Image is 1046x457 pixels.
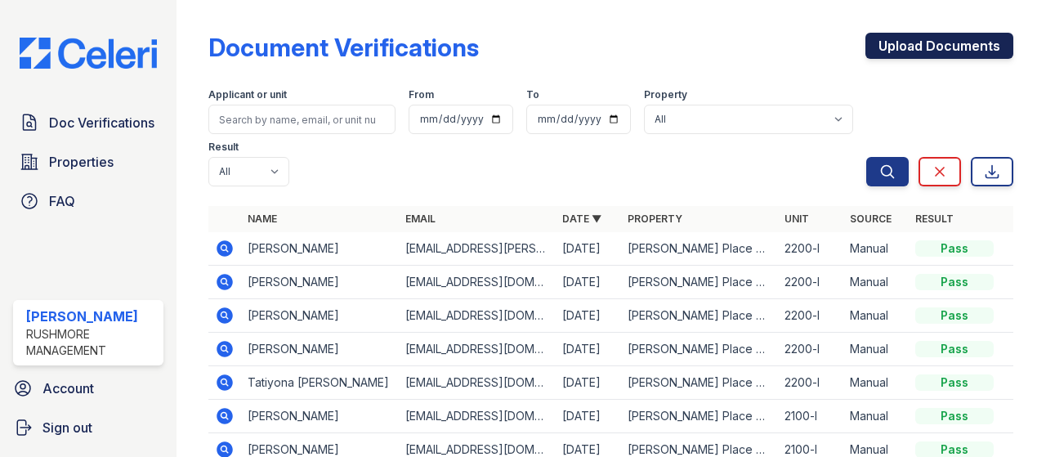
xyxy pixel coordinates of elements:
[241,232,398,266] td: [PERSON_NAME]
[778,333,843,366] td: 2200-l
[526,88,539,101] label: To
[7,411,170,444] a: Sign out
[208,105,396,134] input: Search by name, email, or unit number
[399,333,556,366] td: [EMAIL_ADDRESS][DOMAIN_NAME]
[850,213,892,225] a: Source
[399,266,556,299] td: [EMAIL_ADDRESS][DOMAIN_NAME]
[405,213,436,225] a: Email
[409,88,434,101] label: From
[778,266,843,299] td: 2200-l
[399,232,556,266] td: [EMAIL_ADDRESS][PERSON_NAME][DOMAIN_NAME]
[241,400,398,433] td: [PERSON_NAME]
[644,88,687,101] label: Property
[621,232,778,266] td: [PERSON_NAME] Place Apartments
[208,141,239,154] label: Result
[7,372,170,405] a: Account
[915,341,994,357] div: Pass
[843,366,909,400] td: Manual
[399,299,556,333] td: [EMAIL_ADDRESS][DOMAIN_NAME]
[915,408,994,424] div: Pass
[241,333,398,366] td: [PERSON_NAME]
[49,152,114,172] span: Properties
[621,333,778,366] td: [PERSON_NAME] Place Apartments
[399,400,556,433] td: [EMAIL_ADDRESS][DOMAIN_NAME]
[556,266,621,299] td: [DATE]
[843,400,909,433] td: Manual
[241,366,398,400] td: Tatiyona [PERSON_NAME]
[915,213,954,225] a: Result
[915,374,994,391] div: Pass
[7,38,170,69] img: CE_Logo_Blue-a8612792a0a2168367f1c8372b55b34899dd931a85d93a1a3d3e32e68fde9ad4.png
[915,307,994,324] div: Pass
[208,33,479,62] div: Document Verifications
[778,299,843,333] td: 2200-l
[778,400,843,433] td: 2100-l
[621,266,778,299] td: [PERSON_NAME] Place Apartments
[13,185,163,217] a: FAQ
[556,400,621,433] td: [DATE]
[843,299,909,333] td: Manual
[843,232,909,266] td: Manual
[42,379,94,398] span: Account
[49,191,75,211] span: FAQ
[778,232,843,266] td: 2200-l
[621,366,778,400] td: [PERSON_NAME] Place Apartments
[915,240,994,257] div: Pass
[26,326,157,359] div: Rushmore Management
[843,333,909,366] td: Manual
[208,88,287,101] label: Applicant or unit
[26,307,157,326] div: [PERSON_NAME]
[248,213,277,225] a: Name
[621,299,778,333] td: [PERSON_NAME] Place Apartments
[13,106,163,139] a: Doc Verifications
[556,232,621,266] td: [DATE]
[621,400,778,433] td: [PERSON_NAME] Place Apartments
[784,213,809,225] a: Unit
[556,366,621,400] td: [DATE]
[915,274,994,290] div: Pass
[556,299,621,333] td: [DATE]
[778,366,843,400] td: 2200-l
[241,266,398,299] td: [PERSON_NAME]
[241,299,398,333] td: [PERSON_NAME]
[399,366,556,400] td: [EMAIL_ADDRESS][DOMAIN_NAME]
[628,213,682,225] a: Property
[556,333,621,366] td: [DATE]
[865,33,1013,59] a: Upload Documents
[49,113,154,132] span: Doc Verifications
[42,418,92,437] span: Sign out
[562,213,601,225] a: Date ▼
[843,266,909,299] td: Manual
[13,146,163,178] a: Properties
